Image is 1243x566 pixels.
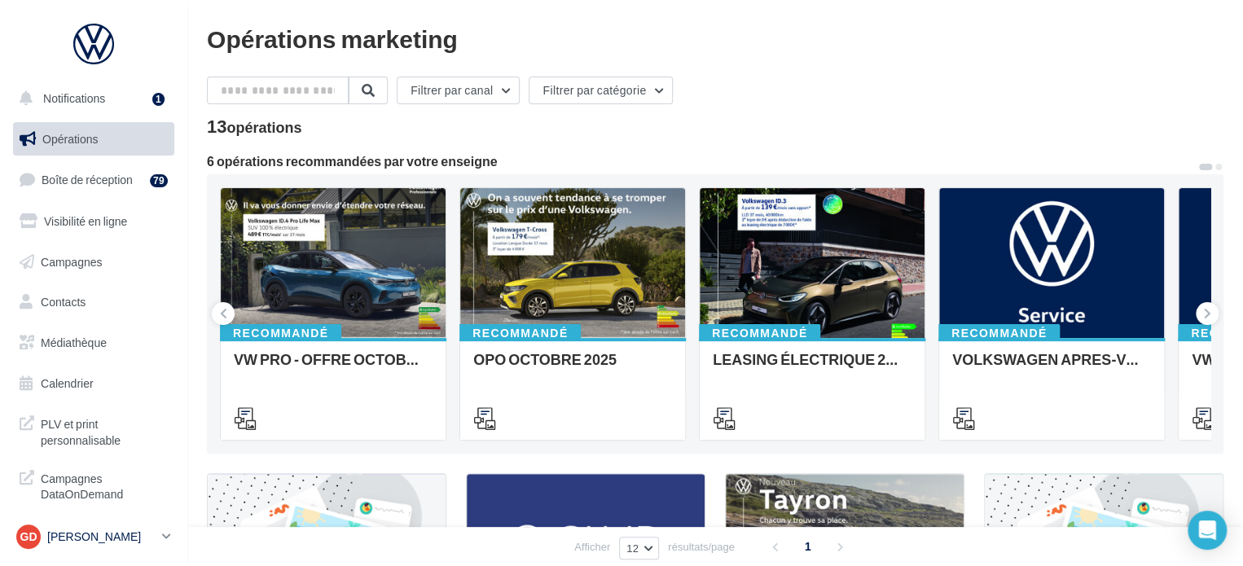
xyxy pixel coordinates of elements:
[226,120,301,134] div: opérations
[1188,511,1227,550] div: Open Intercom Messenger
[20,529,37,545] span: GD
[44,214,127,228] span: Visibilité en ligne
[397,77,520,104] button: Filtrer par canal
[10,245,178,279] a: Campagnes
[713,351,911,384] div: LEASING ÉLECTRIQUE 2025
[668,539,735,555] span: résultats/page
[10,326,178,360] a: Médiathèque
[10,461,178,509] a: Campagnes DataOnDemand
[459,324,581,342] div: Recommandé
[473,351,672,384] div: OPO OCTOBRE 2025
[626,542,639,555] span: 12
[699,324,820,342] div: Recommandé
[41,467,168,502] span: Campagnes DataOnDemand
[47,529,156,545] p: [PERSON_NAME]
[619,537,659,559] button: 12
[10,366,178,401] a: Calendrier
[938,324,1060,342] div: Recommandé
[10,122,178,156] a: Opérations
[150,174,168,187] div: 79
[41,413,168,448] span: PLV et print personnalisable
[207,155,1197,168] div: 6 opérations recommandées par votre enseigne
[529,77,673,104] button: Filtrer par catégorie
[42,132,98,146] span: Opérations
[207,117,302,135] div: 13
[41,336,107,349] span: Médiathèque
[41,295,86,309] span: Contacts
[574,539,610,555] span: Afficher
[42,173,133,186] span: Boîte de réception
[10,285,178,319] a: Contacts
[41,376,94,390] span: Calendrier
[41,254,103,268] span: Campagnes
[234,351,433,384] div: VW PRO - OFFRE OCTOBRE 25
[43,91,105,105] span: Notifications
[13,521,174,552] a: GD [PERSON_NAME]
[207,26,1223,50] div: Opérations marketing
[10,406,178,454] a: PLV et print personnalisable
[10,81,171,116] button: Notifications 1
[952,351,1151,384] div: VOLKSWAGEN APRES-VENTE
[10,204,178,239] a: Visibilité en ligne
[10,162,178,197] a: Boîte de réception79
[220,324,341,342] div: Recommandé
[152,93,165,106] div: 1
[795,533,821,559] span: 1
